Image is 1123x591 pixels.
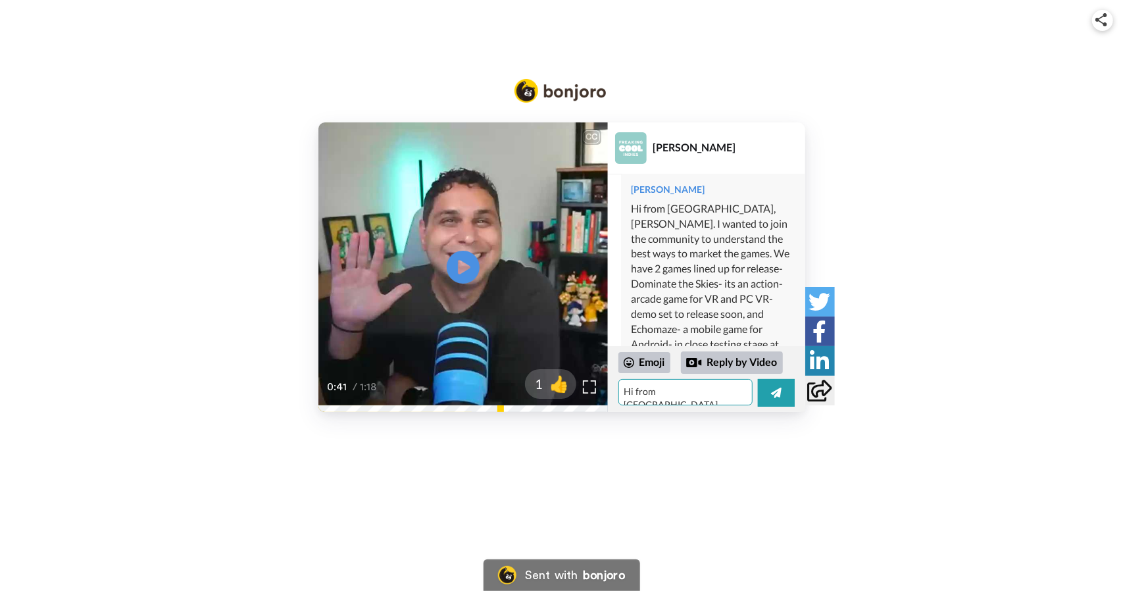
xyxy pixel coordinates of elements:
span: / [353,379,358,395]
span: 1:18 [361,379,384,395]
img: ic_share.svg [1095,13,1107,26]
button: 1👍 [525,369,576,399]
img: Bonjoro Logo [514,79,607,103]
span: 👍 [543,373,576,394]
span: 0:41 [328,379,351,395]
textarea: 👏 [618,379,753,405]
div: Emoji [618,352,670,373]
div: Reply by Video [681,351,783,374]
span: 1 [525,374,543,393]
div: CC [584,130,600,143]
div: Hi from [GEOGRAPHIC_DATA], [PERSON_NAME]. I wanted to join the community to understand the best w... [632,201,795,547]
div: [PERSON_NAME] [632,183,795,196]
img: Profile Image [615,132,647,164]
div: Reply by Video [686,355,702,371]
div: [PERSON_NAME] [653,141,805,153]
